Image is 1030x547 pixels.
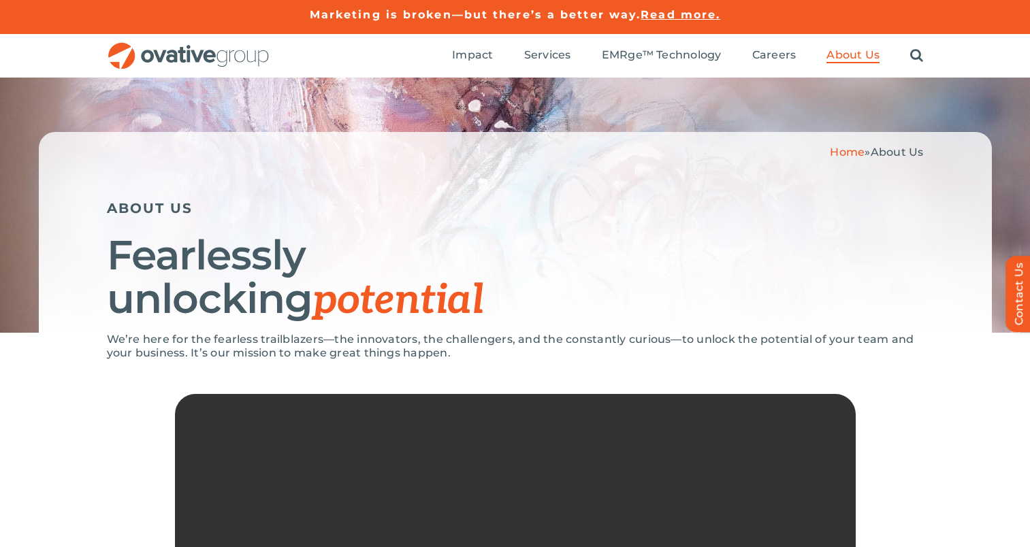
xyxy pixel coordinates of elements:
[452,48,493,63] a: Impact
[452,48,493,62] span: Impact
[871,146,924,159] span: About Us
[602,48,722,63] a: EMRge™ Technology
[312,276,483,325] span: potential
[107,200,924,216] h5: ABOUT US
[826,48,880,62] span: About Us
[752,48,796,62] span: Careers
[641,8,720,21] a: Read more.
[310,8,641,21] a: Marketing is broken—but there’s a better way.
[452,34,923,78] nav: Menu
[107,233,924,322] h1: Fearlessly unlocking
[830,146,865,159] a: Home
[602,48,722,62] span: EMRge™ Technology
[830,146,923,159] span: »
[910,48,923,63] a: Search
[107,41,270,54] a: OG_Full_horizontal_RGB
[524,48,571,63] a: Services
[826,48,880,63] a: About Us
[524,48,571,62] span: Services
[752,48,796,63] a: Careers
[107,333,924,360] p: We’re here for the fearless trailblazers—the innovators, the challengers, and the constantly curi...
